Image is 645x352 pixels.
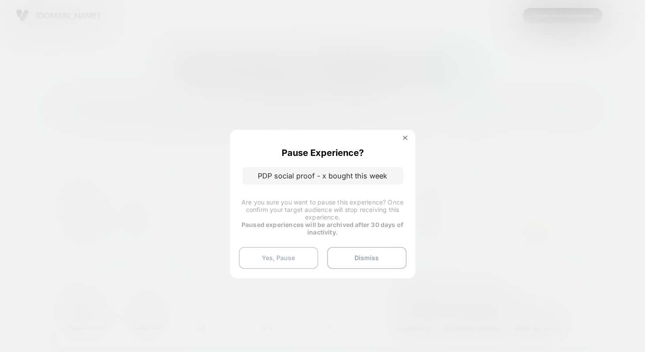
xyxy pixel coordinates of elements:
[327,247,407,269] button: Dismiss
[241,198,404,221] span: Are you sure you want to pause this experience? Once confirm your target audience will stop recei...
[241,221,404,236] strong: Paused experiences will be archived after 30 days of inactivity.
[282,148,364,158] p: Pause Experience?
[239,247,318,269] button: Yes, Pause
[403,136,407,140] img: close
[242,167,403,185] p: PDP social proof - x bought this week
